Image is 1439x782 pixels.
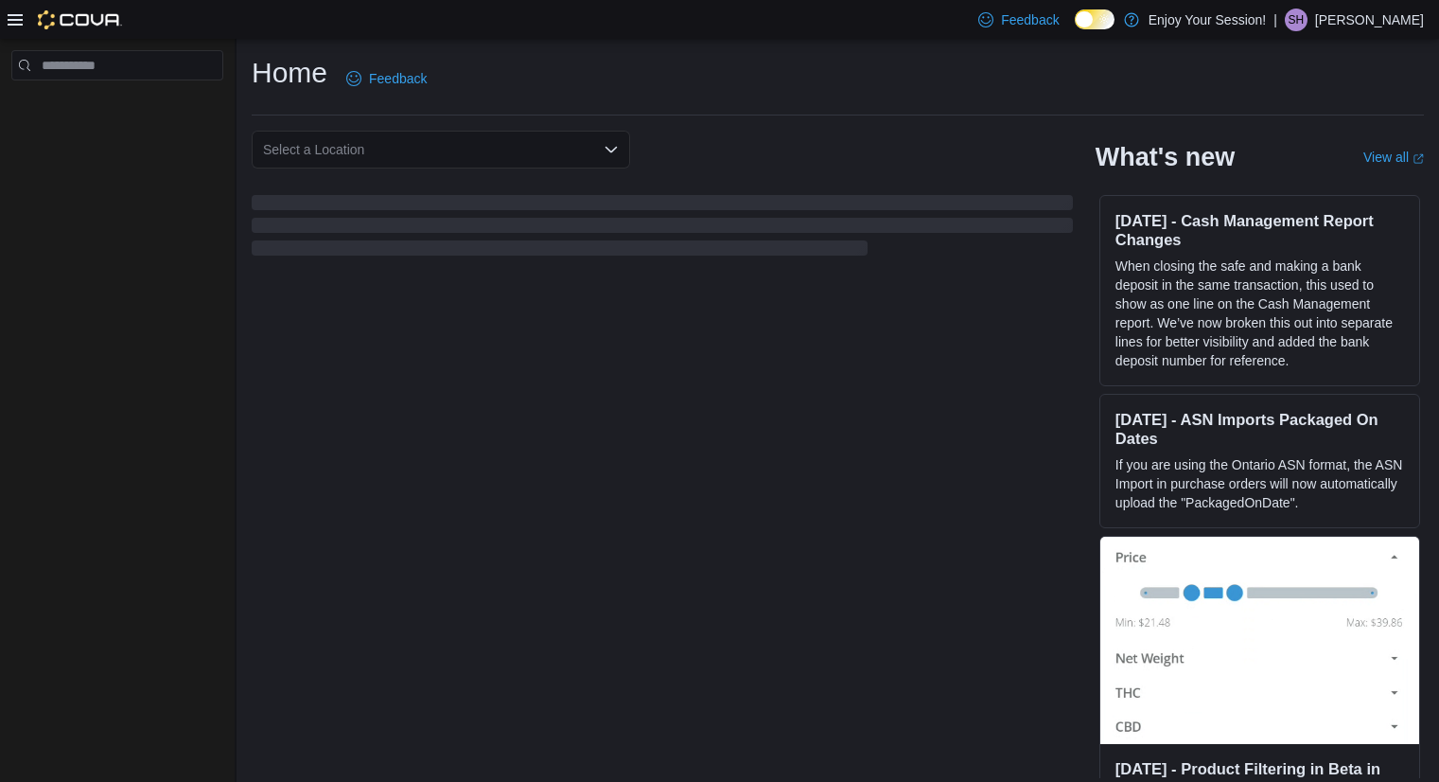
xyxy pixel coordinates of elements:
a: Feedback [339,60,434,98]
p: When closing the safe and making a bank deposit in the same transaction, this used to show as one... [1115,257,1404,370]
p: If you are using the Ontario ASN format, the ASN Import in purchase orders will now automatically... [1115,455,1404,512]
p: Enjoy Your Session! [1149,9,1267,31]
button: Open list of options [604,142,619,157]
img: Cova [38,10,122,29]
span: Loading [252,199,1073,259]
span: SH [1289,9,1305,31]
span: Feedback [369,69,427,88]
span: Dark Mode [1075,29,1076,30]
nav: Complex example [11,84,223,130]
a: View allExternal link [1363,150,1424,165]
a: Feedback [971,1,1066,39]
p: | [1273,9,1277,31]
svg: External link [1413,153,1424,165]
h1: Home [252,54,327,92]
span: Feedback [1001,10,1059,29]
h3: [DATE] - Cash Management Report Changes [1115,211,1404,249]
h2: What's new [1096,142,1235,172]
input: Dark Mode [1075,9,1114,29]
p: [PERSON_NAME] [1315,9,1424,31]
div: Shelby Hughes [1285,9,1307,31]
h3: [DATE] - ASN Imports Packaged On Dates [1115,410,1404,448]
